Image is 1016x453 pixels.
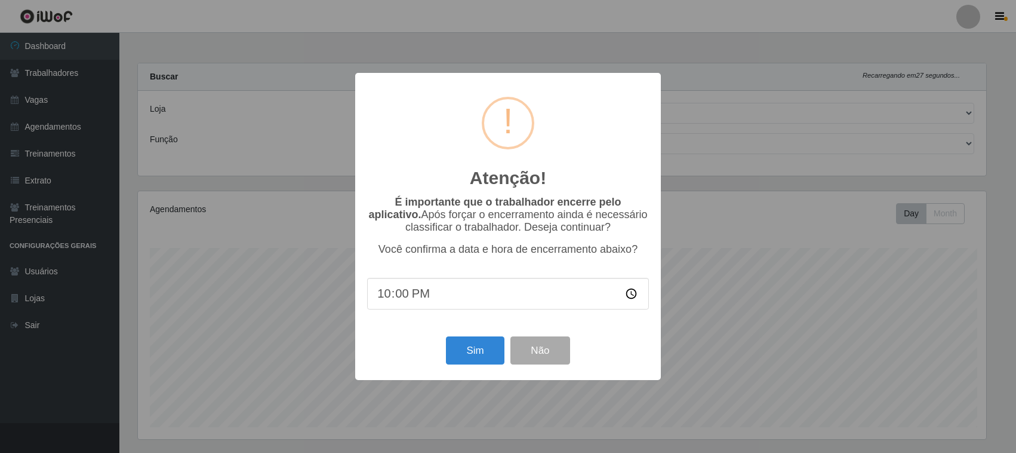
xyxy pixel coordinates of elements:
[470,167,546,189] h2: Atenção!
[367,243,649,256] p: Você confirma a data e hora de encerramento abaixo?
[367,196,649,234] p: Após forçar o encerramento ainda é necessário classificar o trabalhador. Deseja continuar?
[446,336,504,365] button: Sim
[368,196,621,221] b: É importante que o trabalhador encerre pelo aplicativo.
[510,336,569,365] button: Não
